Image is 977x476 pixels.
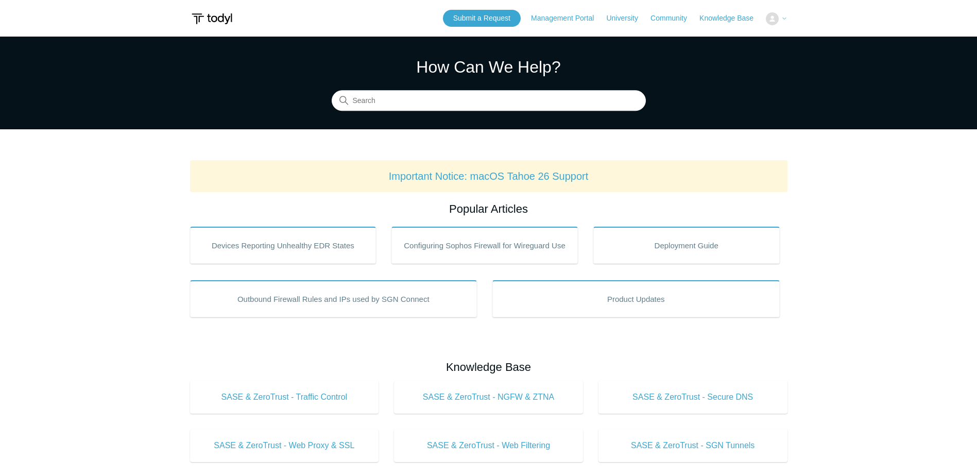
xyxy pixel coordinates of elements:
span: SASE & ZeroTrust - Traffic Control [205,391,364,403]
h2: Popular Articles [190,200,787,217]
a: SASE & ZeroTrust - Web Proxy & SSL [190,429,379,462]
a: Configuring Sophos Firewall for Wireguard Use [391,227,578,264]
a: Management Portal [531,13,604,24]
span: SASE & ZeroTrust - Web Filtering [409,439,568,452]
img: Todyl Support Center Help Center home page [190,9,234,28]
h2: Knowledge Base [190,359,787,376]
a: Submit a Request [443,10,521,27]
a: SASE & ZeroTrust - Secure DNS [598,381,787,414]
a: Outbound Firewall Rules and IPs used by SGN Connect [190,280,477,317]
a: Important Notice: macOS Tahoe 26 Support [389,171,589,182]
span: SASE & ZeroTrust - SGN Tunnels [614,439,772,452]
a: Product Updates [492,280,780,317]
a: Deployment Guide [593,227,780,264]
a: SASE & ZeroTrust - Web Filtering [394,429,583,462]
a: Devices Reporting Unhealthy EDR States [190,227,376,264]
h1: How Can We Help? [332,55,646,79]
a: SASE & ZeroTrust - SGN Tunnels [598,429,787,462]
a: Community [650,13,697,24]
span: SASE & ZeroTrust - Web Proxy & SSL [205,439,364,452]
span: SASE & ZeroTrust - Secure DNS [614,391,772,403]
span: SASE & ZeroTrust - NGFW & ZTNA [409,391,568,403]
a: SASE & ZeroTrust - Traffic Control [190,381,379,414]
a: Knowledge Base [699,13,764,24]
a: SASE & ZeroTrust - NGFW & ZTNA [394,381,583,414]
a: University [606,13,648,24]
input: Search [332,91,646,111]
